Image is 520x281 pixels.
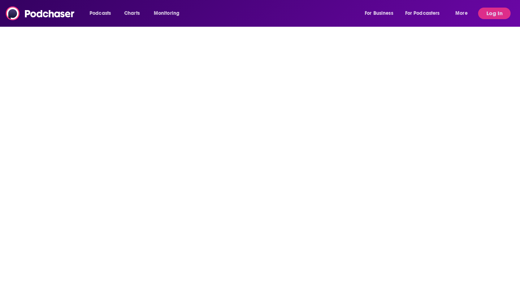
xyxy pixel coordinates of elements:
[478,8,511,19] button: Log In
[455,8,468,18] span: More
[149,8,189,19] button: open menu
[6,7,75,20] img: Podchaser - Follow, Share and Rate Podcasts
[450,8,477,19] button: open menu
[154,8,179,18] span: Monitoring
[84,8,120,19] button: open menu
[120,8,144,19] a: Charts
[124,8,140,18] span: Charts
[405,8,440,18] span: For Podcasters
[90,8,111,18] span: Podcasts
[365,8,393,18] span: For Business
[360,8,402,19] button: open menu
[400,8,450,19] button: open menu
